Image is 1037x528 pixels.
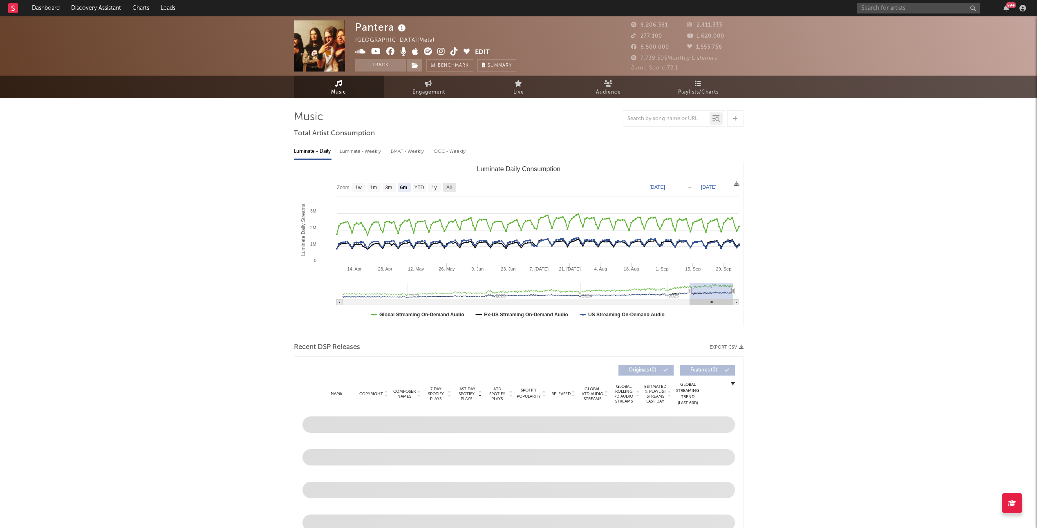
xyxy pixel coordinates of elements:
[331,87,346,97] span: Music
[391,145,426,159] div: BMAT - Weekly
[676,382,700,406] div: Global Streaming Trend (Last 60D)
[477,59,516,72] button: Summary
[685,368,723,373] span: Features ( 0 )
[434,145,466,159] div: OCC - Weekly
[355,59,406,72] button: Track
[425,387,447,401] span: 7 Day Spotify Plays
[310,242,316,246] text: 1M
[370,185,377,190] text: 1m
[687,22,722,28] span: 2,411,333
[588,312,665,318] text: US Streaming On-Demand Audio
[631,65,678,71] span: Jump Score: 72.1
[294,162,743,326] svg: Luminate Daily Consumption
[596,87,621,97] span: Audience
[400,185,407,190] text: 6m
[1006,2,1016,8] div: 99 +
[471,266,484,271] text: 9. Jun
[393,389,416,399] span: Composer Names
[484,312,568,318] text: Ex-US Streaming On-Demand Audio
[355,20,408,34] div: Pantera
[355,185,362,190] text: 1w
[716,266,731,271] text: 29. Sep
[517,387,541,400] span: Spotify Popularity
[310,208,316,213] text: 3M
[310,225,316,230] text: 2M
[359,392,383,396] span: Copyright
[857,3,980,13] input: Search for artists
[477,166,560,172] text: Luminate Daily Consumption
[294,129,375,139] span: Total Artist Consumption
[594,266,607,271] text: 4. Aug
[347,266,361,271] text: 14. Apr
[414,185,424,190] text: YTD
[337,185,349,190] text: Zoom
[408,266,424,271] text: 12. May
[624,368,661,373] span: Originals ( 0 )
[355,36,444,45] div: [GEOGRAPHIC_DATA] | Metal
[529,266,549,271] text: 7. [DATE]
[680,365,735,376] button: Features(0)
[379,312,464,318] text: Global Streaming On-Demand Audio
[513,87,524,97] span: Live
[378,266,392,271] text: 28. Apr
[319,391,355,397] div: Name
[551,392,571,396] span: Released
[623,266,638,271] text: 18. Aug
[631,45,669,50] span: 8,500,000
[300,204,306,256] text: Luminate Daily Streams
[486,387,508,401] span: ATD Spotify Plays
[688,184,692,190] text: →
[340,145,383,159] div: Luminate - Weekly
[678,87,719,97] span: Playlists/Charts
[581,387,604,401] span: Global ATD Audio Streams
[446,185,451,190] text: All
[631,34,662,39] span: 277,100
[655,266,668,271] text: 1. Sep
[564,76,654,98] a: Audience
[439,266,455,271] text: 26. May
[701,184,717,190] text: [DATE]
[294,76,384,98] a: Music
[631,22,668,28] span: 6,206,381
[314,258,316,263] text: 0
[644,384,667,404] span: Estimated % Playlist Streams Last Day
[294,145,331,159] div: Luminate - Daily
[438,61,469,71] span: Benchmark
[456,387,477,401] span: Last Day Spotify Plays
[475,47,490,58] button: Edit
[613,384,635,404] span: Global Rolling 7D Audio Streams
[1003,5,1009,11] button: 99+
[501,266,515,271] text: 23. Jun
[623,116,710,122] input: Search by song name or URL
[650,184,665,190] text: [DATE]
[294,342,360,352] span: Recent DSP Releases
[559,266,580,271] text: 21. [DATE]
[687,34,724,39] span: 1,620,000
[687,45,722,50] span: 1,553,756
[384,76,474,98] a: Engagement
[488,63,512,68] span: Summary
[385,185,392,190] text: 3m
[412,87,445,97] span: Engagement
[710,345,744,350] button: Export CSV
[654,76,744,98] a: Playlists/Charts
[618,365,674,376] button: Originals(0)
[431,185,437,190] text: 1y
[426,59,473,72] a: Benchmark
[685,266,701,271] text: 15. Sep
[474,76,564,98] a: Live
[631,56,717,61] span: 7,739,505 Monthly Listeners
